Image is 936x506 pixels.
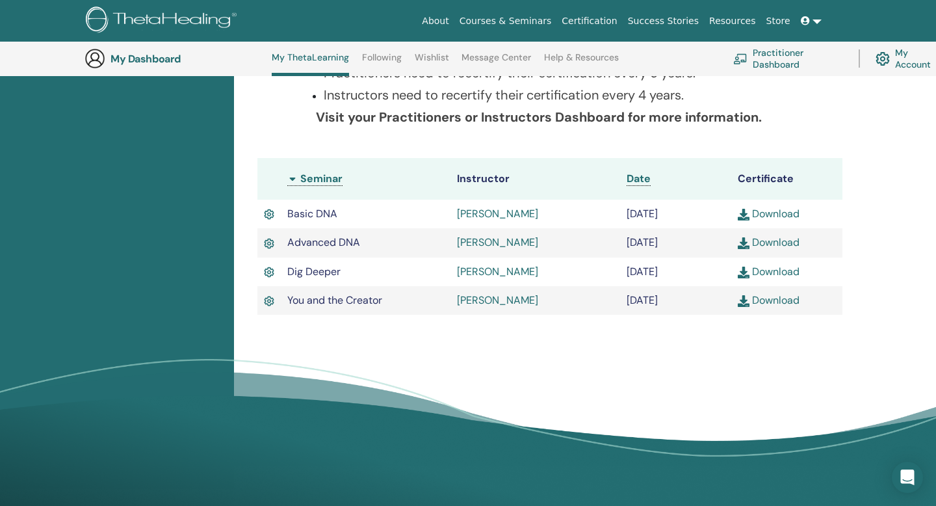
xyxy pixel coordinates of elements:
a: Date [627,172,651,186]
img: download.svg [738,237,749,249]
span: Dig Deeper [287,265,341,278]
th: Instructor [450,158,620,200]
a: About [417,9,454,33]
a: My ThetaLearning [272,52,349,76]
a: Download [738,207,799,220]
img: Active Certificate [264,236,274,251]
a: Message Center [461,52,531,73]
img: chalkboard-teacher.svg [733,53,747,64]
a: Help & Resources [544,52,619,73]
a: Practitioner Dashboard [733,44,843,73]
img: Active Certificate [264,265,274,280]
img: generic-user-icon.jpg [84,48,105,69]
img: download.svg [738,209,749,220]
a: [PERSON_NAME] [457,293,538,307]
a: Wishlist [415,52,449,73]
img: Active Certificate [264,207,274,222]
a: Certification [556,9,622,33]
td: [DATE] [620,200,731,228]
a: Following [362,52,402,73]
a: [PERSON_NAME] [457,235,538,249]
img: download.svg [738,295,749,307]
img: Active Certificate [264,294,274,309]
a: Download [738,235,799,249]
td: [DATE] [620,258,731,286]
span: Advanced DNA [287,235,360,249]
span: Basic DNA [287,207,337,220]
h3: My Dashboard [110,53,240,65]
a: [PERSON_NAME] [457,207,538,220]
a: Success Stories [623,9,704,33]
a: Resources [704,9,761,33]
a: [PERSON_NAME] [457,265,538,278]
img: logo.png [86,7,241,36]
b: Visit your Practitioners or Instructors Dashboard for more information. [316,109,762,126]
img: cog.svg [876,49,890,69]
td: [DATE] [620,286,731,315]
div: Open Intercom Messenger [892,462,923,493]
th: Certificate [731,158,842,200]
a: Download [738,265,799,278]
p: Instructors need to recertify their certification every 4 years. [324,85,792,105]
span: You and the Creator [287,293,382,307]
a: Download [738,293,799,307]
span: Date [627,172,651,185]
td: [DATE] [620,228,731,257]
a: Courses & Seminars [454,9,557,33]
img: download.svg [738,267,749,278]
a: Store [761,9,796,33]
